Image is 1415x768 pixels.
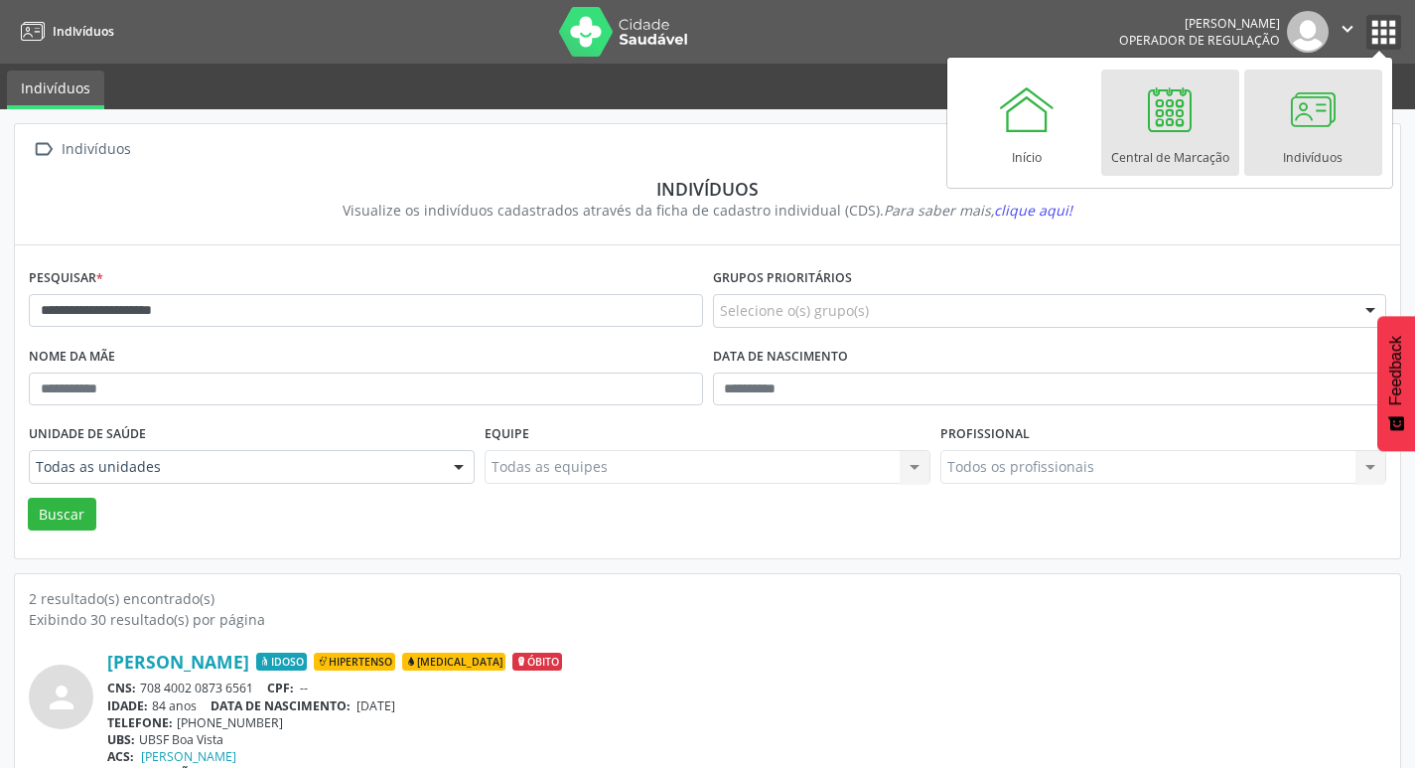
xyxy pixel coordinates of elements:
[1119,15,1280,32] div: [PERSON_NAME]
[994,201,1072,220] span: clique aqui!
[958,70,1096,176] a: Início
[53,23,114,40] span: Indivíduos
[713,342,848,373] label: Data de nascimento
[107,731,135,748] span: UBS:
[267,680,294,696] span: CPF:
[29,263,103,294] label: Pesquisar
[485,419,529,450] label: Equipe
[356,697,395,714] span: [DATE]
[107,714,173,731] span: TELEFONE:
[29,342,115,373] label: Nome da mãe
[107,714,1386,731] div: [PHONE_NUMBER]
[713,263,852,294] label: Grupos prioritários
[43,178,1372,200] div: Indivíduos
[1377,316,1415,451] button: Feedback - Mostrar pesquisa
[211,697,351,714] span: DATA DE NASCIMENTO:
[29,609,1386,630] div: Exibindo 30 resultado(s) por página
[1119,32,1280,49] span: Operador de regulação
[7,71,104,109] a: Indivíduos
[107,680,1386,696] div: 708 4002 0873 6561
[29,419,146,450] label: Unidade de saúde
[107,651,249,673] a: [PERSON_NAME]
[1387,336,1405,405] span: Feedback
[43,200,1372,221] div: Visualize os indivíduos cadastrados através da ficha de cadastro individual (CDS).
[1329,11,1366,53] button: 
[58,135,134,164] div: Indivíduos
[1101,70,1239,176] a: Central de Marcação
[256,653,307,671] span: Idoso
[1366,15,1401,50] button: apps
[300,680,308,696] span: --
[28,498,96,532] button: Buscar
[512,653,562,671] span: Óbito
[14,15,114,48] a: Indivíduos
[29,135,134,164] a:  Indivíduos
[141,748,236,765] a: [PERSON_NAME]
[1287,11,1329,53] img: img
[314,653,395,671] span: Hipertenso
[940,419,1030,450] label: Profissional
[884,201,1072,220] i: Para saber mais,
[107,748,134,765] span: ACS:
[29,135,58,164] i: 
[107,697,1386,714] div: 84 anos
[29,588,1386,609] div: 2 resultado(s) encontrado(s)
[1337,18,1358,40] i: 
[720,300,869,321] span: Selecione o(s) grupo(s)
[402,653,505,671] span: [MEDICAL_DATA]
[107,731,1386,748] div: UBSF Boa Vista
[1244,70,1382,176] a: Indivíduos
[107,697,148,714] span: IDADE:
[107,680,136,696] span: CNS:
[36,457,434,477] span: Todas as unidades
